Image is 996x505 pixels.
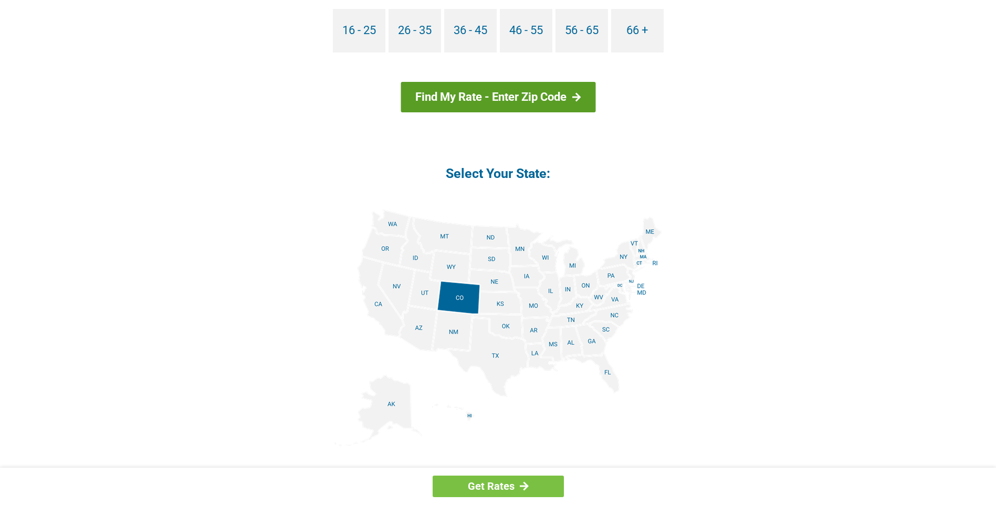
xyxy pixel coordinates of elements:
a: 46 - 55 [500,9,552,52]
a: Get Rates [433,476,564,497]
a: 56 - 65 [555,9,608,52]
h4: Select Your State: [246,165,750,182]
a: 36 - 45 [444,9,497,52]
a: 26 - 35 [389,9,441,52]
img: states [334,209,662,446]
a: Find My Rate - Enter Zip Code [401,82,595,112]
a: 66 + [611,9,664,52]
a: 16 - 25 [333,9,385,52]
